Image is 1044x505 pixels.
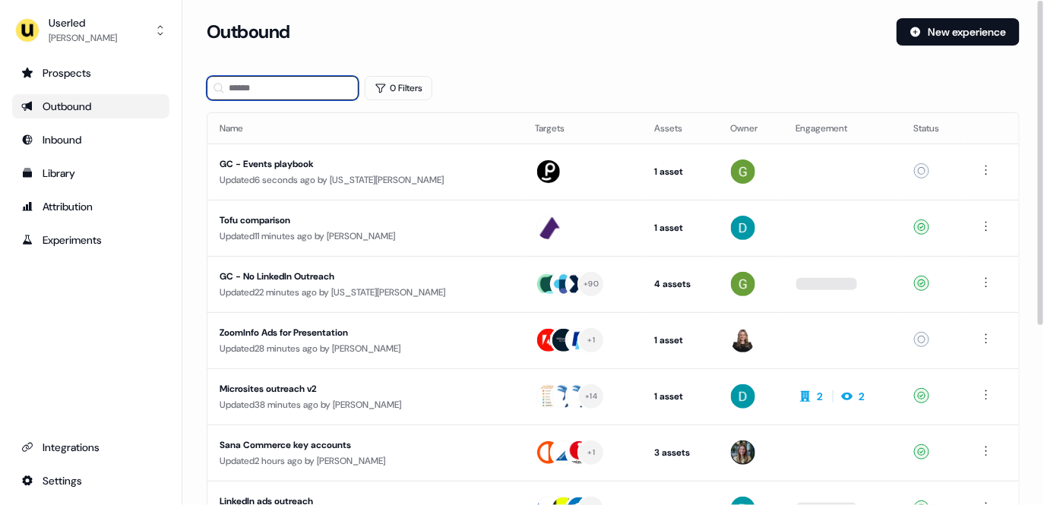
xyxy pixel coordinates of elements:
div: + 14 [585,390,597,403]
div: 1 asset [654,333,707,348]
a: Go to prospects [12,61,169,85]
div: Updated 22 minutes ago by [US_STATE][PERSON_NAME] [220,285,511,300]
img: David [731,384,755,409]
img: Georgia [731,159,755,184]
img: Georgia [731,272,755,296]
div: + 1 [588,446,596,459]
div: GC - No LinkedIn Outreach [220,269,481,284]
div: Outbound [21,99,160,114]
div: Updated 11 minutes ago by [PERSON_NAME] [220,229,511,244]
th: Engagement [784,113,902,144]
div: + 1 [588,333,596,347]
th: Name [207,113,523,144]
div: 2 [818,389,824,404]
img: Charlotte [731,440,755,465]
th: Status [902,113,965,144]
div: 2 [859,389,865,404]
div: Sana Commerce key accounts [220,437,481,453]
div: Userled [49,15,117,30]
div: GC - Events playbook [220,156,481,172]
div: Tofu comparison [220,213,481,228]
div: 1 asset [654,164,707,179]
th: Targets [523,113,642,144]
a: Go to outbound experience [12,94,169,118]
div: 1 asset [654,389,707,404]
div: Inbound [21,132,160,147]
div: [PERSON_NAME] [49,30,117,46]
div: ZoomInfo Ads for Presentation [220,325,481,340]
button: Userled[PERSON_NAME] [12,12,169,49]
div: + 90 [584,277,599,291]
a: Go to experiments [12,228,169,252]
div: Library [21,166,160,181]
div: Updated 28 minutes ago by [PERSON_NAME] [220,341,511,356]
h3: Outbound [207,21,290,43]
div: Microsites outreach v2 [220,381,481,396]
a: Go to templates [12,161,169,185]
a: Go to Inbound [12,128,169,152]
div: Experiments [21,232,160,248]
a: Go to integrations [12,435,169,459]
a: Go to attribution [12,194,169,219]
div: Integrations [21,440,160,455]
div: 1 asset [654,220,707,235]
div: 3 assets [654,445,707,460]
div: Settings [21,473,160,488]
a: Go to integrations [12,469,169,493]
th: Owner [719,113,784,144]
div: Prospects [21,65,160,80]
img: David [731,216,755,240]
img: Geneviève [731,328,755,352]
button: New experience [897,18,1020,46]
div: Updated 38 minutes ago by [PERSON_NAME] [220,397,511,412]
div: Updated 2 hours ago by [PERSON_NAME] [220,453,511,469]
div: Attribution [21,199,160,214]
div: 4 assets [654,276,707,292]
th: Assets [642,113,719,144]
button: 0 Filters [365,76,432,100]
div: Updated 6 seconds ago by [US_STATE][PERSON_NAME] [220,172,511,188]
